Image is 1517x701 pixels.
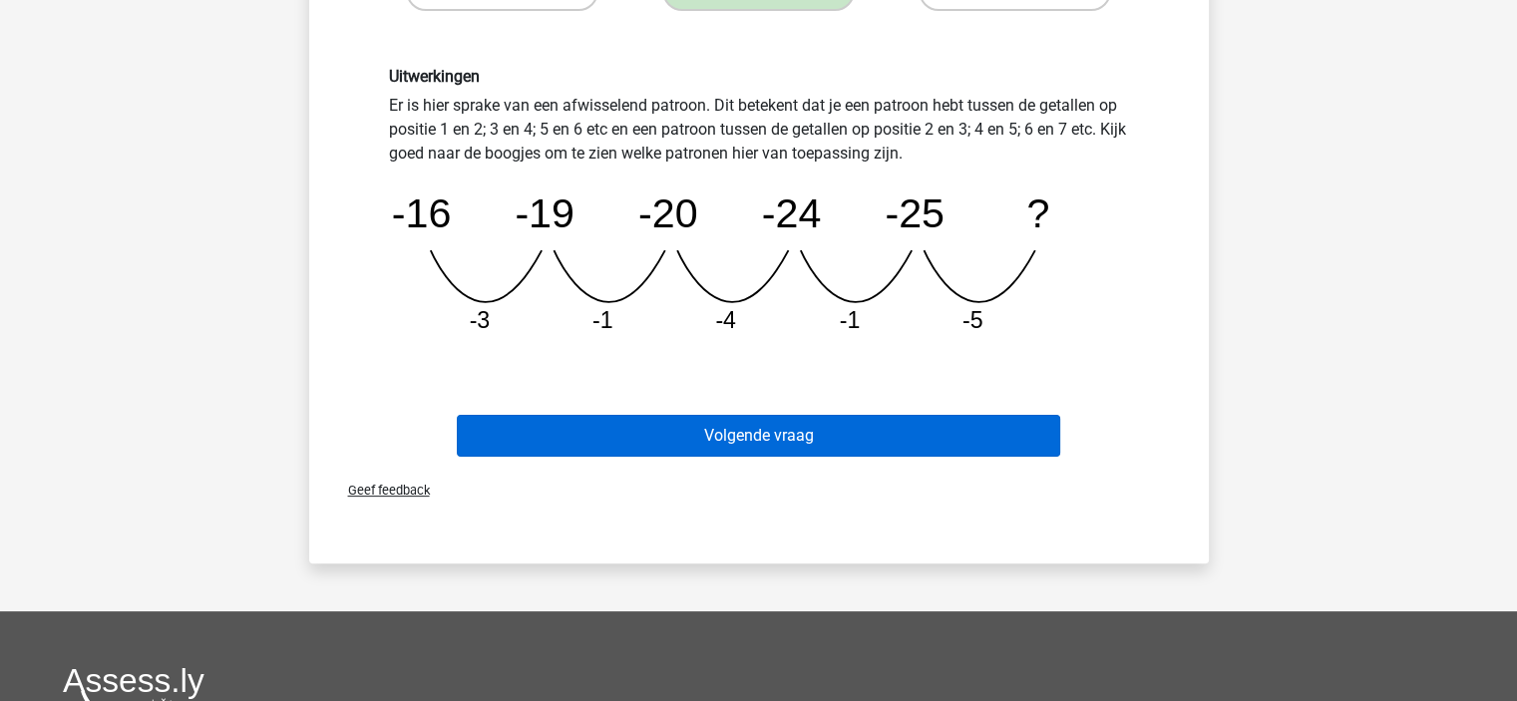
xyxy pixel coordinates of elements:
[885,190,945,236] tspan: -25
[961,307,982,333] tspan: -5
[839,307,860,333] tspan: -1
[332,483,430,498] span: Geef feedback
[515,190,574,236] tspan: -19
[761,190,821,236] tspan: -24
[389,67,1129,86] h6: Uitwerkingen
[1026,190,1049,236] tspan: ?
[715,307,736,333] tspan: -4
[638,190,698,236] tspan: -20
[591,307,612,333] tspan: -1
[374,67,1144,351] div: Er is hier sprake van een afwisselend patroon. Dit betekent dat je een patroon hebt tussen de get...
[457,415,1060,457] button: Volgende vraag
[469,307,490,333] tspan: -3
[391,190,451,236] tspan: -16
